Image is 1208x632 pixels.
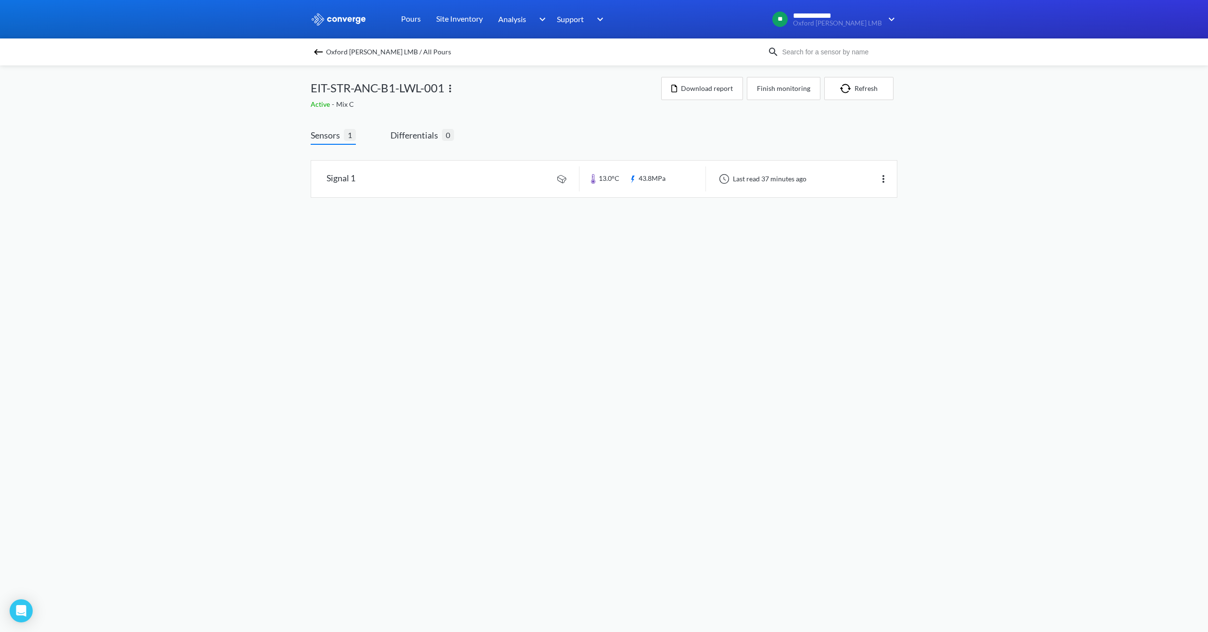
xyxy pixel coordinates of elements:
[747,77,820,100] button: Finish monitoring
[878,173,889,185] img: more.svg
[311,79,444,97] span: EIT-STR-ANC-B1-LWL-001
[557,13,584,25] span: Support
[311,13,366,25] img: logo_ewhite.svg
[671,85,677,92] img: icon-file.svg
[498,13,526,25] span: Analysis
[779,47,895,57] input: Search for a sensor by name
[442,129,454,141] span: 0
[311,100,332,108] span: Active
[533,13,548,25] img: downArrow.svg
[326,45,451,59] span: Oxford [PERSON_NAME] LMB / All Pours
[311,99,661,110] div: Mix C
[768,46,779,58] img: icon-search.svg
[661,77,743,100] button: Download report
[10,599,33,622] div: Open Intercom Messenger
[793,20,882,27] span: Oxford [PERSON_NAME] LMB
[344,129,356,141] span: 1
[444,83,456,94] img: more.svg
[390,128,442,142] span: Differentials
[332,100,336,108] span: -
[824,77,893,100] button: Refresh
[311,128,344,142] span: Sensors
[882,13,897,25] img: downArrow.svg
[840,84,855,93] img: icon-refresh.svg
[313,46,324,58] img: backspace.svg
[591,13,606,25] img: downArrow.svg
